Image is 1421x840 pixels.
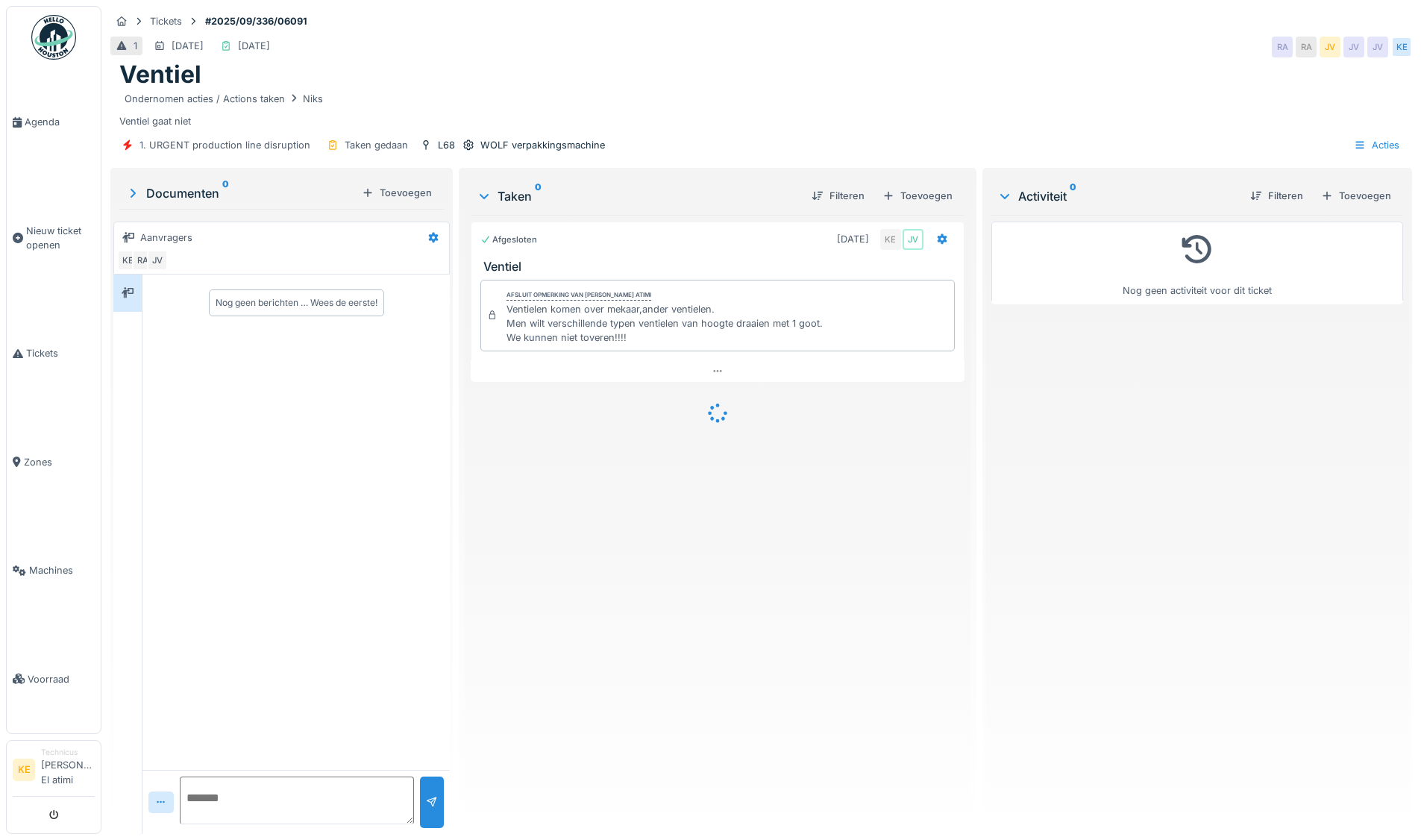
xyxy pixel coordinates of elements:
[13,747,95,797] a: KE Technicus[PERSON_NAME] El atimi
[1070,187,1076,205] sup: 0
[1272,37,1293,57] div: RA
[139,138,310,152] div: 1. URGENT production line disruption
[7,68,101,176] a: Agenda
[25,115,95,129] span: Agenda
[1367,37,1388,57] div: JV
[7,176,101,299] a: Nieuw ticket openen
[26,224,95,252] span: Nieuw ticket openen
[535,187,542,205] sup: 0
[356,183,438,203] div: Toevoegen
[119,60,201,89] h1: Ventiel
[31,15,76,60] img: Badge_color-CXgf-gQk.svg
[125,92,323,106] div: Ondernomen acties / Actions taken Niks
[147,250,168,271] div: JV
[7,408,101,516] a: Zones
[477,187,799,205] div: Taken
[880,229,901,250] div: KE
[13,759,35,781] li: KE
[997,187,1238,205] div: Activiteit
[7,516,101,624] a: Machines
[238,39,270,53] div: [DATE]
[1244,186,1309,206] div: Filteren
[480,233,537,246] div: Afgesloten
[29,563,95,577] span: Machines
[216,296,377,310] div: Nog geen berichten … Wees de eerste!
[199,14,313,28] strong: #2025/09/336/06091
[1001,228,1393,298] div: Nog geen activiteit voor dit ticket
[837,232,869,246] div: [DATE]
[41,747,95,793] li: [PERSON_NAME] El atimi
[150,14,182,28] div: Tickets
[480,138,605,152] div: WOLF verpakkingsmachine
[125,184,356,202] div: Documenten
[7,299,101,407] a: Tickets
[134,39,137,53] div: 1
[140,231,192,245] div: Aanvragers
[1315,186,1397,206] div: Toevoegen
[24,455,95,469] span: Zones
[483,260,957,274] h3: Ventiel
[1391,37,1412,57] div: KE
[26,346,95,360] span: Tickets
[117,250,138,271] div: KE
[876,186,959,206] div: Toevoegen
[506,302,823,345] div: Ventielen komen over mekaar,ander ventielen. Men wilt verschillende typen ventielen van hoogte dr...
[172,39,204,53] div: [DATE]
[1320,37,1340,57] div: JV
[806,186,871,206] div: Filteren
[222,184,229,202] sup: 0
[438,138,455,152] div: L68
[41,747,95,758] div: Technicus
[1296,37,1317,57] div: RA
[119,90,1403,128] div: Ventiel gaat niet
[28,672,95,686] span: Voorraad
[7,625,101,733] a: Voorraad
[345,138,408,152] div: Taken gedaan
[506,290,651,301] div: Afsluit opmerking van [PERSON_NAME] atimi
[1347,134,1406,156] div: Acties
[132,250,153,271] div: RA
[1343,37,1364,57] div: JV
[903,229,923,250] div: JV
